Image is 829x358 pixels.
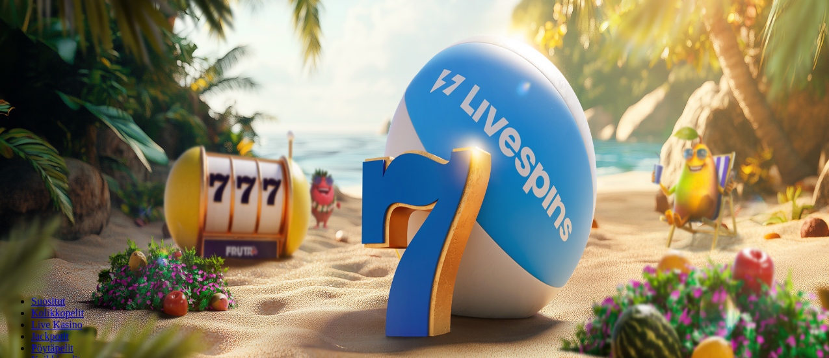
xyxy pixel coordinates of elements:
[31,307,84,318] a: Kolikkopelit
[31,319,83,330] a: Live Kasino
[31,342,73,353] span: Pöytäpelit
[31,296,65,307] a: Suositut
[31,331,69,342] a: Jackpotit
